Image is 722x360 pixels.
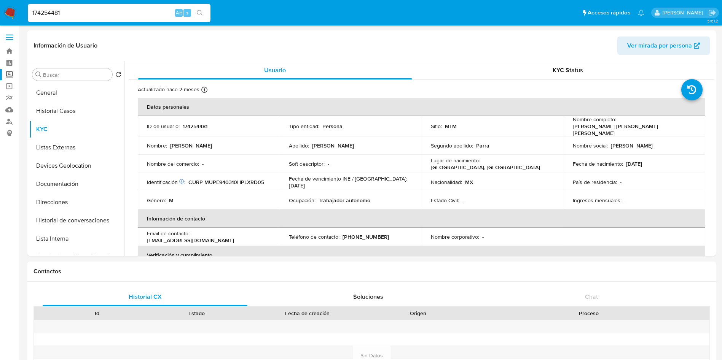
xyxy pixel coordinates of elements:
[29,138,124,157] button: Listas Externas
[319,197,370,204] p: Trabajador autonomo
[138,98,705,116] th: Datos personales
[147,197,166,204] p: Género :
[169,197,174,204] p: M
[192,8,207,18] button: search-icon
[29,211,124,230] button: Historial de conversaciones
[573,160,623,167] p: Fecha de nacimiento :
[264,66,286,75] span: Usuario
[129,292,162,301] span: Historial CX
[29,193,124,211] button: Direcciones
[29,175,124,193] button: Documentación
[29,84,124,102] button: General
[43,71,109,78] input: Buscar
[28,8,210,18] input: Buscar usuario o caso...
[431,123,442,130] p: Sitio :
[573,142,608,149] p: Nombre social :
[252,309,363,317] div: Fecha de creación
[289,233,339,240] p: Teléfono de contacto :
[147,123,180,130] p: ID de usuario :
[289,182,305,189] p: [DATE]
[476,142,489,149] p: Parra
[482,233,484,240] p: -
[188,179,264,186] p: CURP MUPE940310HPLXRD05
[374,309,463,317] div: Origen
[708,9,716,17] a: Salir
[431,197,459,204] p: Estado Civil :
[29,248,124,266] button: Restricciones Nuevo Mundo
[663,9,706,16] p: ivonne.perezonofre@mercadolibre.com.mx
[202,160,204,167] p: -
[147,179,185,186] p: Identificación :
[553,66,583,75] span: KYC Status
[573,123,693,136] p: [PERSON_NAME] [PERSON_NAME] [PERSON_NAME]
[170,142,212,149] p: [PERSON_NAME]
[289,175,407,182] p: Fecha de vencimiento INE / [GEOGRAPHIC_DATA] :
[573,197,622,204] p: Ingresos mensuales :
[147,160,199,167] p: Nombre del comercio :
[462,197,464,204] p: -
[431,179,462,186] p: Nacionalidad :
[138,86,199,93] p: Actualizado hace 2 meses
[328,160,329,167] p: -
[147,237,234,244] p: [EMAIL_ADDRESS][DOMAIN_NAME]
[617,36,710,55] button: Ver mirada por persona
[588,9,630,17] span: Accesos rápidos
[431,142,473,149] p: Segundo apellido :
[176,9,182,16] span: Alt
[183,123,207,130] p: 174254481
[573,179,617,186] p: País de residencia :
[343,233,389,240] p: [PHONE_NUMBER]
[312,142,354,149] p: [PERSON_NAME]
[115,71,121,80] button: Volver al orden por defecto
[465,179,473,186] p: MX
[620,179,622,186] p: -
[626,160,642,167] p: [DATE]
[29,157,124,175] button: Devices Geolocation
[611,142,653,149] p: [PERSON_NAME]
[289,142,309,149] p: Apellido :
[585,292,598,301] span: Chat
[29,102,124,120] button: Historial Casos
[138,246,705,264] th: Verificación y cumplimiento
[35,71,41,78] button: Buscar
[186,9,188,16] span: s
[638,10,644,16] a: Notificaciones
[33,42,97,49] h1: Información de Usuario
[147,142,167,149] p: Nombre :
[33,268,710,275] h1: Contactos
[627,36,692,55] span: Ver mirada por persona
[289,197,316,204] p: Ocupación :
[625,197,626,204] p: -
[322,123,343,130] p: Persona
[445,123,457,130] p: MLM
[431,164,540,171] p: [GEOGRAPHIC_DATA], [GEOGRAPHIC_DATA]
[573,116,616,123] p: Nombre completo :
[138,209,705,228] th: Información de contacto
[289,123,319,130] p: Tipo entidad :
[29,120,124,138] button: KYC
[431,157,480,164] p: Lugar de nacimiento :
[431,233,479,240] p: Nombre corporativo :
[353,292,383,301] span: Soluciones
[147,230,190,237] p: Email de contacto :
[152,309,241,317] div: Estado
[53,309,142,317] div: Id
[289,160,325,167] p: Soft descriptor :
[29,230,124,248] button: Lista Interna
[473,309,704,317] div: Proceso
